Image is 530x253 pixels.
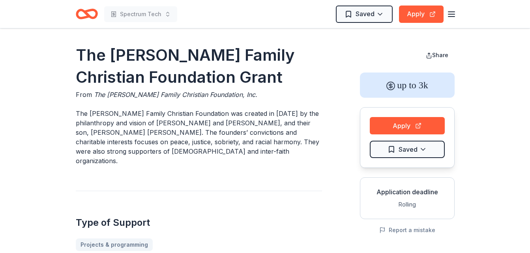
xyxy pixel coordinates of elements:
[370,117,445,134] button: Apply
[399,6,444,23] button: Apply
[76,238,153,251] a: Projects & programming
[420,47,455,63] button: Share
[370,141,445,158] button: Saved
[367,187,448,197] div: Application deadline
[94,91,257,99] span: The [PERSON_NAME] Family Christian Foundation, Inc.
[367,200,448,209] div: Rolling
[432,52,448,58] span: Share
[76,216,322,229] h2: Type of Support
[76,109,322,166] p: The [PERSON_NAME] Family Christian Foundation was created in [DATE] by the philanthropy and visio...
[76,5,98,23] a: Home
[76,90,322,99] div: From
[336,6,393,23] button: Saved
[399,144,418,154] span: Saved
[120,9,161,19] span: Spectrum Tech
[356,9,375,19] span: Saved
[104,6,177,22] button: Spectrum Tech
[379,225,435,235] button: Report a mistake
[76,44,322,88] h1: The [PERSON_NAME] Family Christian Foundation Grant
[360,73,455,98] div: up to 3k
